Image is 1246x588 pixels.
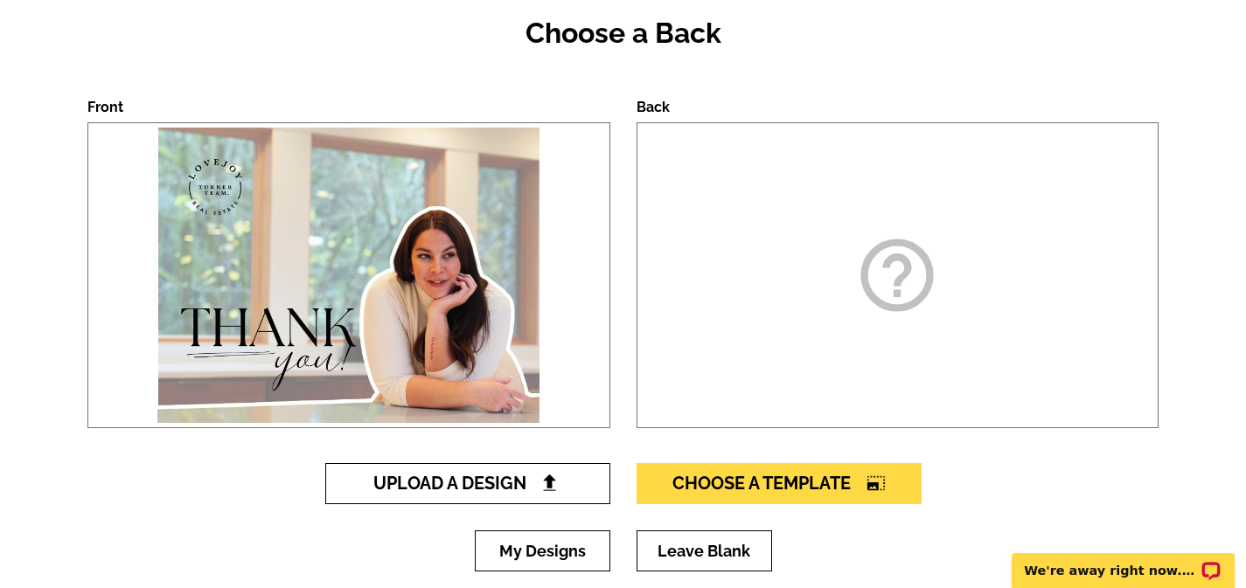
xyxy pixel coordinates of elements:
a: Upload A Design [325,463,610,504]
i: photo_size_select_large [867,474,886,492]
label: Back [637,99,670,115]
span: Choose A Template [672,473,886,494]
h2: Choose a Back [87,17,1159,50]
a: Choose A Templatephoto_size_select_large [637,463,922,504]
a: My Designs [475,530,610,571]
a: Leave Blank [637,530,772,571]
label: Front [87,99,123,115]
img: large-thumb.jpg [153,123,544,427]
iframe: LiveChat chat widget [1000,533,1246,588]
span: Upload A Design [373,473,561,494]
i: help_outline [853,232,941,319]
img: file-upload-black.png [540,474,559,493]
